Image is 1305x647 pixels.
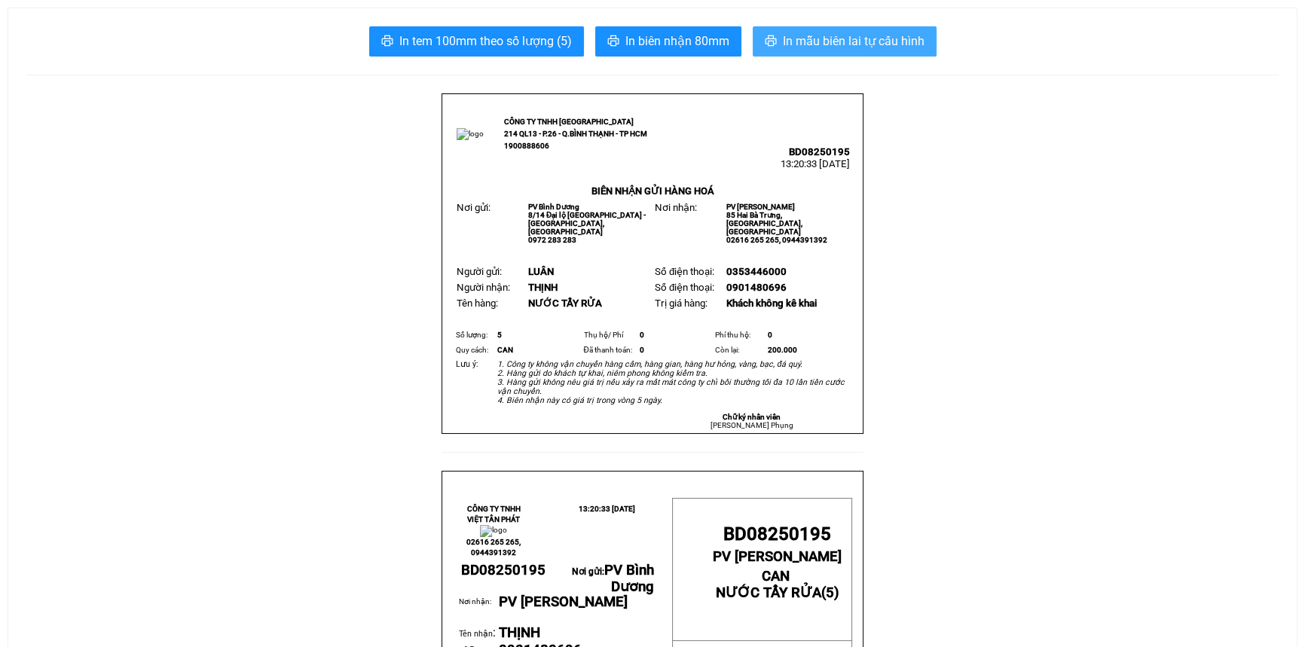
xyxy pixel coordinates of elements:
span: LUÂN [528,266,554,277]
img: logo [555,525,630,563]
span: 0972 283 283 [528,236,576,244]
td: Quy cách: [454,343,495,358]
span: In mẫu biên lai tự cấu hình [783,32,925,50]
span: Lưu ý: [456,359,478,369]
strong: CÔNG TY TNHH [GEOGRAPHIC_DATA] 214 QL13 - P.26 - Q.BÌNH THẠNH - TP HCM 1900888606 [504,117,647,150]
td: Số lượng: [454,328,495,343]
span: 02616 265 265, 0944391392 [726,236,827,244]
td: Nơi nhận: [459,596,498,624]
em: 1. Công ty không vận chuyển hàng cấm, hàng gian, hàng hư hỏng, vàng, bạc, đá quý. 2. Hàng gửi do ... [497,359,845,405]
span: [PERSON_NAME] Phụng [711,421,793,429]
span: Trị giá hàng: [655,298,708,309]
span: PV [PERSON_NAME] [713,548,842,565]
span: 02616 265 265, 0944391392 [466,538,521,557]
span: Tên hàng: [457,298,498,309]
span: 0901480696 [726,282,787,293]
img: logo [457,128,484,140]
span: NƯỚC TẨY RỬA [528,298,602,309]
span: PV Bình Dương [528,203,579,211]
span: 0 [640,331,644,339]
strong: CÔNG TY TNHH VIỆT TÂN PHÁT [467,505,521,523]
span: CAN [497,346,513,354]
span: 5 [497,331,502,339]
span: 85 Hai Bà Trưng, [GEOGRAPHIC_DATA], [GEOGRAPHIC_DATA] [726,211,802,236]
img: logo [480,525,507,537]
span: Tên nhận [459,629,493,639]
span: Người nhận: [457,282,510,293]
span: 5 [826,584,834,601]
span: 200.000 [767,346,796,354]
span: : [459,625,496,639]
span: printer [381,35,393,49]
span: Nơi nhận: [655,202,697,213]
span: Người gửi: [457,266,502,277]
span: Nơi gửi: [457,202,491,213]
span: THỊNH [528,282,558,293]
span: NƯỚC TẨY RỬA [716,584,821,601]
strong: ( ) [716,568,839,601]
strong: BIÊN NHẬN GỬI HÀNG HOÁ [591,185,714,197]
span: In biên nhận 80mm [625,32,729,50]
span: BD08250195 [461,562,546,578]
td: Đã thanh toán: [582,343,638,358]
button: printerIn tem 100mm theo số lượng (5) [369,26,584,56]
td: Phí thu hộ: [713,328,766,343]
span: BD08250195 [723,523,831,545]
strong: Chữ ký nhân viên [723,413,781,421]
span: 13:20:33 [DATE] [781,158,850,169]
span: 13:20:33 [DATE] [579,505,635,513]
button: printerIn biên nhận 80mm [595,26,741,56]
span: PV [PERSON_NAME] [726,203,795,211]
img: qr-code [827,117,850,139]
td: Còn lại: [713,343,766,358]
td: Thụ hộ/ Phí [582,328,638,343]
span: PV Bình Dương [604,562,654,595]
span: THỊNH [499,624,540,641]
span: PV [PERSON_NAME] [499,594,628,610]
span: In tem 100mm theo số lượng (5) [399,32,572,50]
span: Số điện thoại: [655,282,714,293]
button: printerIn mẫu biên lai tự cấu hình [753,26,937,56]
span: CAN [762,568,790,584]
span: 8/14 Đại lộ [GEOGRAPHIC_DATA] - [GEOGRAPHIC_DATA], [GEOGRAPHIC_DATA] [528,211,646,236]
span: BD08250195 [789,146,850,157]
span: 0353446000 [726,266,787,277]
span: 0 [767,331,772,339]
span: printer [607,35,619,49]
span: Khách không kê khai [726,298,817,309]
span: Nơi gửi: [572,566,654,594]
span: 0 [640,346,644,354]
span: printer [765,35,777,49]
span: Số điện thoại: [655,266,714,277]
